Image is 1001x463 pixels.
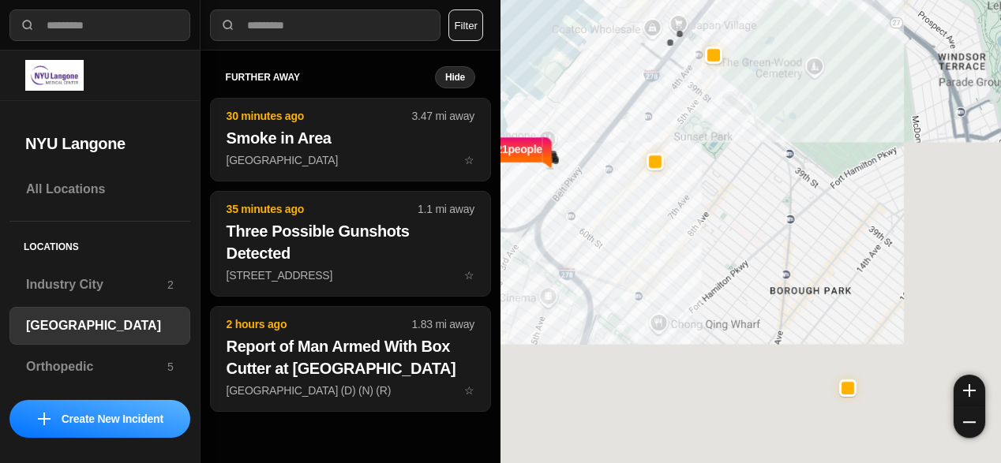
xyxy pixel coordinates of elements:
button: zoom-in [954,375,985,406]
button: iconCreate New Incident [9,400,190,438]
p: 421 people [490,140,542,175]
span: star [464,154,474,166]
h5: Locations [9,222,190,266]
a: 30 minutes ago3.47 mi awaySmoke in Area[GEOGRAPHIC_DATA]star [210,153,491,166]
a: 35 minutes ago1.1 mi awayThree Possible Gunshots Detected[STREET_ADDRESS]star [210,268,491,282]
h5: further away [226,71,435,84]
p: 30 minutes ago [227,108,412,124]
p: 2 hours ago [227,316,412,332]
button: zoom-out [954,406,985,438]
a: Cobble Hill1 [9,389,190,427]
p: [GEOGRAPHIC_DATA] [227,152,474,168]
button: Filter [448,9,483,41]
img: zoom-in [963,384,976,397]
h3: Industry City [26,275,167,294]
p: 1.83 mi away [412,316,474,332]
span: star [464,269,474,282]
p: 5 [167,359,174,375]
h2: Report of Man Armed With Box Cutter at [GEOGRAPHIC_DATA] [227,335,474,379]
span: star [464,384,474,397]
h3: Orthopedic [26,357,167,376]
img: notch [542,134,554,169]
button: 35 minutes ago1.1 mi awayThree Possible Gunshots Detected[STREET_ADDRESS]star [210,191,491,297]
a: 2 hours ago1.83 mi awayReport of Man Armed With Box Cutter at [GEOGRAPHIC_DATA][GEOGRAPHIC_DATA] ... [210,383,491,397]
p: 35 minutes ago [227,201,418,217]
img: search [20,17,36,33]
button: 30 minutes ago3.47 mi awaySmoke in Area[GEOGRAPHIC_DATA]star [210,98,491,181]
h2: Smoke in Area [227,127,474,149]
a: All Locations [9,170,190,208]
img: logo [25,60,84,91]
h2: NYU Langone [25,133,174,155]
p: [STREET_ADDRESS] [227,267,474,283]
p: [GEOGRAPHIC_DATA] (D) (N) (R) [227,383,474,398]
a: Industry City2 [9,266,190,304]
a: [GEOGRAPHIC_DATA] [9,307,190,345]
img: search [220,17,236,33]
p: 3.47 mi away [412,108,474,124]
p: 1.1 mi away [418,201,474,217]
h3: All Locations [26,180,174,199]
img: zoom-out [963,416,976,428]
img: icon [38,413,51,425]
button: Hide [435,66,475,88]
h3: [GEOGRAPHIC_DATA] [26,316,174,335]
p: Create New Incident [62,411,163,427]
button: 2 hours ago1.83 mi awayReport of Man Armed With Box Cutter at [GEOGRAPHIC_DATA][GEOGRAPHIC_DATA] ... [210,306,491,412]
a: Orthopedic5 [9,348,190,386]
p: 2 [167,277,174,293]
small: Hide [445,71,465,84]
h2: Three Possible Gunshots Detected [227,220,474,264]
